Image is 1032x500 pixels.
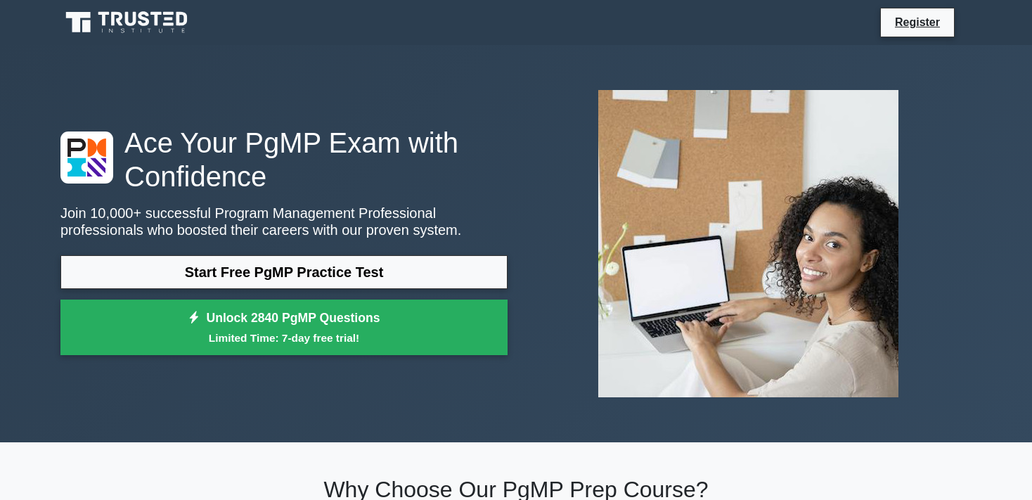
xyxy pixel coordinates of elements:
[60,300,508,356] a: Unlock 2840 PgMP QuestionsLimited Time: 7-day free trial!
[60,126,508,193] h1: Ace Your PgMP Exam with Confidence
[78,330,490,346] small: Limited Time: 7-day free trial!
[60,255,508,289] a: Start Free PgMP Practice Test
[886,13,948,31] a: Register
[60,205,508,238] p: Join 10,000+ successful Program Management Professional professionals who boosted their careers w...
